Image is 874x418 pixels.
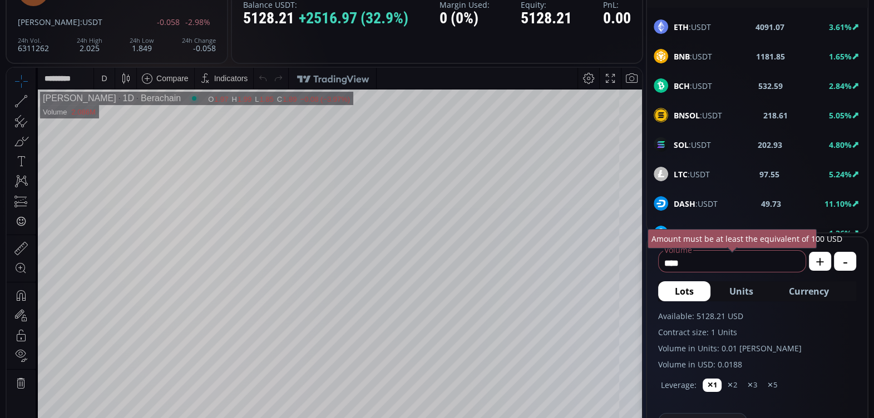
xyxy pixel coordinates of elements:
div: Indicators [208,6,241,15]
b: 218.61 [763,110,788,121]
b: BNB [674,51,690,62]
div: O [201,27,208,36]
div: 1.85 [253,27,266,36]
label: Equity: [521,1,572,9]
div: 24h Vol. [18,37,49,44]
div: 24h High [77,37,102,44]
div:  [10,148,19,159]
span: +2516.97 (32.9%) [299,10,408,27]
div: [PERSON_NAME] [36,26,110,36]
span: :USDT [674,51,712,62]
label: Balance USDT: [243,1,408,9]
label: Volume in Units: 0.01 [PERSON_NAME] [658,342,856,354]
label: Margin Used: [440,1,490,9]
b: 5.24% [829,169,852,180]
div: C [270,27,276,36]
div: 1.99 [231,27,245,36]
b: ETH [674,22,689,32]
b: 97.55 [759,168,779,180]
b: 2.84% [829,81,852,91]
div: D [95,6,100,15]
b: 202.93 [758,139,782,151]
span: :USDT [674,198,718,210]
div: Compare [150,6,182,15]
b: 1.65% [829,51,852,62]
b: 1181.85 [756,51,785,62]
b: BNSOL [674,110,700,121]
span: :USDT [80,17,102,27]
span: Currency [789,285,829,298]
button: Currency [772,281,846,301]
div: 0 (0%) [440,10,490,27]
button: ✕2 [723,379,742,392]
div: 1.89 [276,27,290,36]
span: Lots [675,285,694,298]
div: 1D [110,26,127,36]
label: Available: 5128.21 USD [658,310,856,322]
button: + [809,252,831,271]
div: −0.08 (−3.97%) [293,27,343,36]
span: :USDT [674,21,711,33]
b: 4.80% [829,140,852,150]
b: 5.05% [829,110,852,121]
span: :USDT [674,110,722,121]
div: 24h Change [182,37,216,44]
span: :USDT [674,168,710,180]
b: 11.10% [824,198,852,209]
span: [PERSON_NAME] [18,17,80,27]
b: 1.36% [829,228,852,238]
b: DASH [674,198,695,209]
div: 1.97 [208,27,221,36]
label: Contract size: 1 Units [658,326,856,338]
div: Amount must be at least the equivalent of 100 USD [648,229,817,248]
div: Volume [36,40,60,48]
b: 49.73 [761,198,781,210]
div: Hide Drawings Toolbar [26,388,31,403]
div: 0.00 [603,10,631,27]
label: PnL: [603,1,631,9]
button: Units [713,281,770,301]
div: H [225,27,231,36]
b: 3.61% [829,22,852,32]
span: :USDT [674,227,714,239]
span: :USDT [674,80,712,92]
span: -0.058 [157,18,180,26]
b: 532.59 [758,80,783,92]
div: 5128.21 [521,10,572,27]
b: 4091.07 [756,21,784,33]
b: LTC [674,169,688,180]
div: 24h Low [130,37,154,44]
div: L [248,27,253,36]
b: LINK [674,228,692,238]
div: 6311262 [18,37,49,52]
span: Units [729,285,753,298]
button: Lots [658,281,710,301]
b: 18.63 [762,227,782,239]
button: ✕5 [763,379,782,392]
b: SOL [674,140,689,150]
div: 1.849 [130,37,154,52]
div: Market open [182,26,192,36]
div: Berachain [127,26,174,36]
div: 2.025 [77,37,102,52]
label: Volume in USD: 0.0188 [658,359,856,370]
div: -0.058 [182,37,216,52]
button: - [834,252,856,271]
span: :USDT [674,139,711,151]
div: 2.086M [65,40,88,48]
button: ✕1 [703,379,722,392]
b: BCH [674,81,690,91]
label: Leverage: [661,379,697,391]
span: -2.98% [185,18,210,26]
button: ✕3 [743,379,762,392]
div: 5128.21 [243,10,408,27]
